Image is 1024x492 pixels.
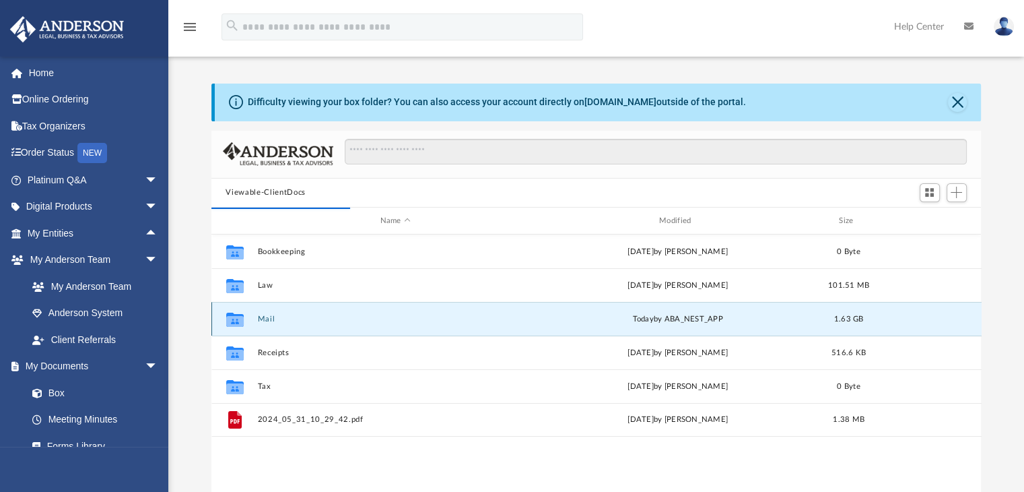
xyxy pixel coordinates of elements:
[831,349,865,357] span: 516.6 KB
[225,18,240,33] i: search
[19,300,172,327] a: Anderson System
[9,86,178,113] a: Online Ordering
[6,16,128,42] img: Anderson Advisors Platinum Portal
[9,166,178,193] a: Platinum Q&Aarrow_drop_down
[145,353,172,381] span: arrow_drop_down
[257,382,533,391] button: Tax
[19,273,165,300] a: My Anderson Team
[77,143,107,163] div: NEW
[257,281,533,290] button: Law
[539,347,815,359] div: [DATE] by [PERSON_NAME]
[145,193,172,221] span: arrow_drop_down
[9,193,178,220] a: Digital Productsarrow_drop_down
[257,247,533,256] button: Bookkeeping
[947,183,967,202] button: Add
[539,313,815,326] div: by ABA_NEST_APP
[881,215,976,227] div: id
[994,17,1014,36] img: User Pic
[145,220,172,247] span: arrow_drop_up
[833,417,864,424] span: 1.38 MB
[9,353,172,380] a: My Documentsarrow_drop_down
[837,248,860,255] span: 0 Byte
[217,215,250,227] div: id
[19,326,172,353] a: Client Referrals
[248,95,746,109] div: Difficulty viewing your box folder? You can also access your account directly on outside of the p...
[19,433,165,460] a: Forms Library
[920,183,940,202] button: Switch to Grid View
[539,414,815,427] div: [DATE] by [PERSON_NAME]
[539,381,815,393] div: [DATE] by [PERSON_NAME]
[827,282,868,289] span: 101.51 MB
[9,220,178,247] a: My Entitiesarrow_drop_up
[257,416,533,425] button: 2024_05_31_10_29_42.pdf
[9,59,178,86] a: Home
[226,187,305,199] button: Viewable-ClientDocs
[584,96,656,107] a: [DOMAIN_NAME]
[345,139,966,164] input: Search files and folders
[821,215,875,227] div: Size
[833,315,863,323] span: 1.63 GB
[539,215,816,227] div: Modified
[19,406,172,433] a: Meeting Minutes
[257,315,533,324] button: Mail
[257,215,533,227] div: Name
[9,140,178,167] a: Order StatusNEW
[9,247,172,274] a: My Anderson Teamarrow_drop_down
[539,280,815,292] div: [DATE] by [PERSON_NAME]
[182,26,198,35] a: menu
[9,113,178,140] a: Tax Organizers
[145,247,172,274] span: arrow_drop_down
[182,19,198,35] i: menu
[632,315,653,323] span: today
[948,93,967,112] button: Close
[257,348,533,357] button: Receipts
[539,246,815,258] div: [DATE] by [PERSON_NAME]
[145,166,172,194] span: arrow_drop_down
[837,383,860,390] span: 0 Byte
[19,379,165,406] a: Box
